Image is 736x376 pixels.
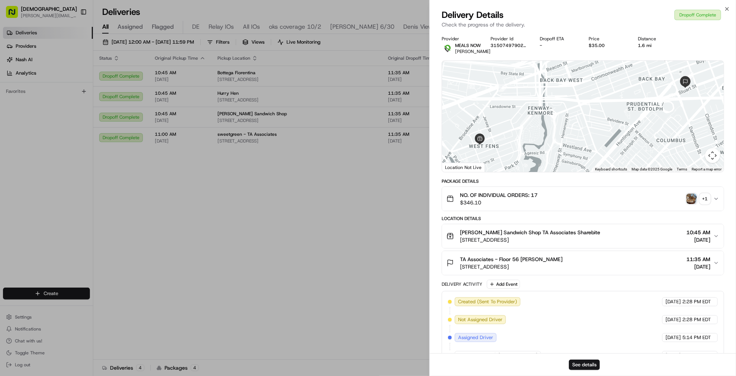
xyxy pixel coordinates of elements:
span: Not Assigned Driver [458,316,502,323]
span: 2:28 PM EDT [682,316,711,323]
button: Map camera controls [705,148,720,163]
span: Pylon [74,126,90,132]
div: Provider [442,36,479,42]
span: MEALS NOW [455,43,481,48]
img: melas_now_logo.png [442,43,454,54]
span: Delivery Details [442,9,504,21]
span: 2:28 PM EDT [682,298,711,305]
img: Google [444,162,469,172]
div: 8 [685,72,693,80]
input: Clear [19,48,123,56]
span: [PERSON_NAME] [498,352,538,359]
span: 11:35 AM [686,256,710,263]
span: [DATE] [665,298,681,305]
span: Map data ©2025 Google [632,167,672,171]
div: + 1 [700,194,710,204]
span: Created (Sent To Provider) [458,298,517,305]
img: photo_proof_of_delivery image [686,194,697,204]
button: Start new chat [127,73,136,82]
span: $346.10 [460,199,538,206]
div: Distance [638,36,675,42]
div: Dropoff ETA [540,36,577,42]
a: Terms [677,167,687,171]
div: Package Details [442,178,724,184]
span: Assigned Driver [458,334,493,341]
button: 3150749790224388 [491,43,528,48]
img: 1736555255976-a54dd68f-1ca7-489b-9aae-adbdc363a1c4 [7,71,21,84]
div: 1.6 mi [638,43,675,48]
a: Powered byPylon [53,126,90,132]
span: [STREET_ADDRESS] [460,236,600,244]
span: [DATE] [686,263,710,270]
div: 3 [499,84,507,92]
div: 📗 [7,109,13,115]
div: - [540,43,577,48]
button: NO. OF INDIVIDUAL ORDERS: 17$346.10photo_proof_of_delivery image+1 [442,187,724,211]
div: We're available if you need us! [25,78,94,84]
span: 5:14 PM EDT [682,352,711,359]
button: Keyboard shortcuts [595,167,627,172]
img: Nash [7,7,22,22]
span: [DATE] [665,316,681,323]
span: Driver Updated [458,352,492,359]
button: See details [569,360,600,370]
p: Welcome 👋 [7,29,136,41]
span: [PERSON_NAME] [455,48,491,54]
button: Add Event [487,280,520,289]
a: 💻API Documentation [60,105,123,118]
button: TA Associates - Floor 56 [PERSON_NAME][STREET_ADDRESS]11:35 AM[DATE] [442,251,724,275]
div: Provider Id [491,36,528,42]
span: Knowledge Base [15,108,57,115]
div: Location Not Live [442,163,485,172]
span: [DATE] [686,236,710,244]
span: [DATE] [665,352,681,359]
div: 💻 [63,109,69,115]
span: API Documentation [71,108,120,115]
span: [PERSON_NAME] Sandwich Shop TA Associates Sharebite [460,229,600,236]
a: Open this area in Google Maps (opens a new window) [444,162,469,172]
button: [PERSON_NAME] Sandwich Shop TA Associates Sharebite[STREET_ADDRESS]10:45 AM[DATE] [442,224,724,248]
a: Report a map error [692,167,721,171]
span: [STREET_ADDRESS] [460,263,563,270]
div: Price [589,36,626,42]
span: NO. OF INDIVIDUAL ORDERS: 17 [460,191,538,199]
p: Check the progress of the delivery. [442,21,724,28]
span: 10:45 AM [686,229,710,236]
button: photo_proof_of_delivery image+1 [686,194,710,204]
span: 5:14 PM EDT [682,334,711,341]
div: Delivery Activity [442,281,482,287]
div: Location Details [442,216,724,222]
div: $35.00 [589,43,626,48]
div: Start new chat [25,71,122,78]
span: [DATE] [665,334,681,341]
span: TA Associates - Floor 56 [PERSON_NAME] [460,256,563,263]
a: 📗Knowledge Base [4,105,60,118]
